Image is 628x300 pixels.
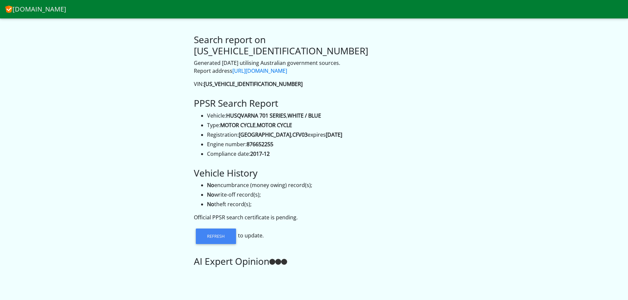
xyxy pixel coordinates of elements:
[287,112,321,119] strong: WHITE / BLUE
[226,112,286,119] strong: HUSQVARNA 701 SERIES
[194,80,434,88] p: VIN:
[194,168,434,179] h3: Vehicle History
[5,3,66,16] a: [DOMAIN_NAME]
[250,150,270,157] strong: 2017-12
[207,181,434,189] li: encumbrance (money owing) record(s);
[194,98,434,109] h3: PPSR Search Report
[207,150,434,158] li: Compliance date:
[207,112,434,120] li: Vehicle: ,
[207,201,214,208] strong: No
[326,131,342,138] strong: [DATE]
[5,4,13,13] img: CheckVIN.com.au logo
[247,141,273,148] strong: 876652255
[207,131,434,139] li: Registration: , expires
[207,121,434,129] li: Type: ,
[257,122,292,129] strong: MOTOR CYCLE
[194,227,434,246] p: to update.
[194,256,434,267] h3: AI Expert Opinion
[194,59,434,75] p: Generated [DATE] utilising Australian government sources. Report address
[194,34,434,56] h3: Search report on [US_VEHICLE_IDENTIFICATION_NUMBER]
[207,140,434,148] li: Engine number:
[207,191,434,199] li: write-off record(s);
[207,200,434,208] li: theft record(s);
[207,181,214,189] strong: No
[232,67,287,74] a: [URL][DOMAIN_NAME]
[204,80,303,88] strong: [US_VEHICLE_IDENTIFICATION_NUMBER]
[220,122,255,129] strong: MOTOR CYCLE
[239,131,291,138] strong: [GEOGRAPHIC_DATA]
[292,131,308,138] strong: CFV03
[207,191,214,198] strong: No
[194,213,434,221] p: Official PPSR search certificate is pending.
[196,229,236,244] a: Refresh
